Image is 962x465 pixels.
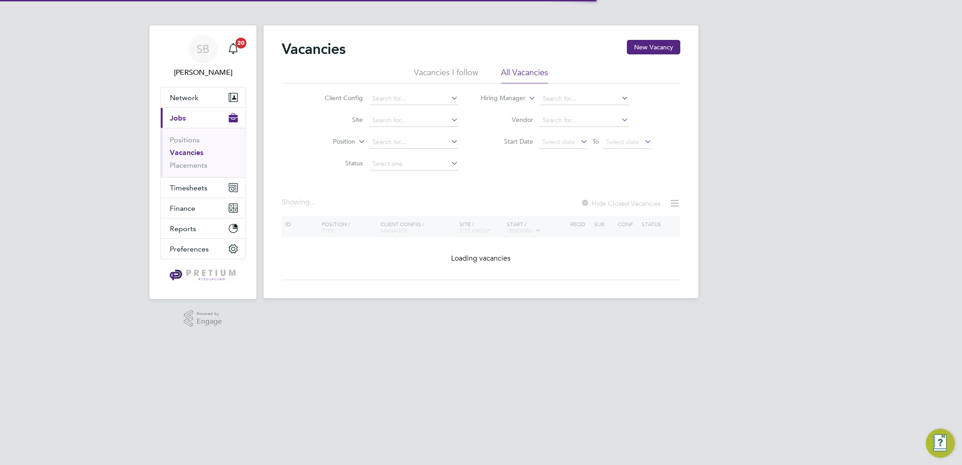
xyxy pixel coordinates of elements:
span: Preferences [170,245,209,253]
a: 20 [224,34,242,63]
a: Placements [170,161,207,170]
label: Site [311,116,363,124]
a: Vacancies [170,148,203,157]
nav: Main navigation [149,25,256,299]
span: Network [170,93,198,102]
button: Engage Resource Center [926,429,955,458]
label: Client Config [311,94,363,102]
button: Reports [161,218,245,238]
span: Reports [170,224,196,233]
a: Positions [170,136,200,144]
label: Position [303,137,355,146]
div: Jobs [161,128,245,177]
a: Powered byEngage [184,310,222,327]
input: Select one [369,158,458,170]
button: Network [161,87,245,107]
a: SB[PERSON_NAME] [160,34,245,78]
input: Search for... [369,92,458,105]
button: Jobs [161,108,245,128]
span: Engage [197,318,222,325]
span: Select date [543,138,575,146]
input: Search for... [369,114,458,127]
label: Start Date [481,137,533,145]
button: New Vacancy [627,40,680,54]
input: Search for... [539,92,629,105]
label: Hide Closed Vacancies [581,199,660,208]
span: Finance [170,204,195,213]
span: To [590,136,601,147]
span: ... [310,198,315,207]
h2: Vacancies [282,40,346,58]
img: pretium-logo-retina.png [167,268,238,283]
span: Select date [606,138,639,146]
span: Timesheets [170,184,207,192]
span: 20 [236,38,246,48]
span: Sasha Baird [160,67,245,78]
span: Jobs [170,114,186,122]
input: Search for... [539,114,629,127]
label: Hiring Manager [473,94,525,103]
a: Go to home page [160,268,245,283]
button: Timesheets [161,178,245,198]
input: Search for... [369,136,458,149]
button: Finance [161,198,245,218]
span: Powered by [197,310,222,318]
button: Preferences [161,239,245,259]
label: Status [311,159,363,167]
div: Showing [282,198,317,207]
li: All Vacancies [501,67,548,83]
label: Vendor [481,116,533,124]
li: Vacancies I follow [414,67,478,83]
span: SB [197,43,209,55]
